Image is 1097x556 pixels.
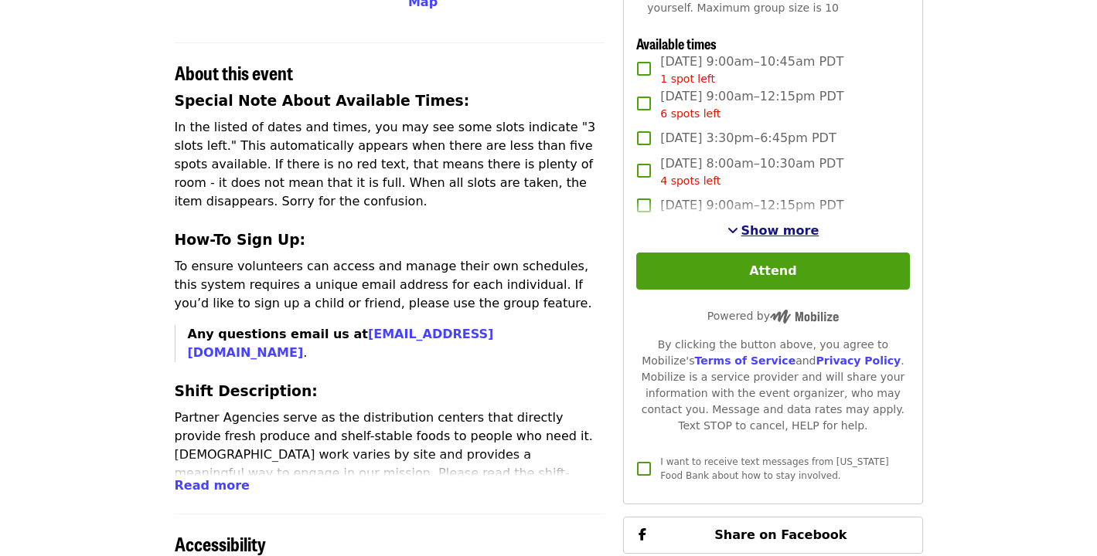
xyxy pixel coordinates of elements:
span: Read more [175,478,250,493]
span: [DATE] 9:00am–10:45am PDT [660,53,843,87]
span: [DATE] 9:00am–12:15pm PDT [660,87,843,122]
span: [DATE] 3:30pm–6:45pm PDT [660,129,836,147]
span: 6 spots left [660,107,721,120]
span: [DATE] 9:00am–12:15pm PDT [660,196,843,215]
button: See more timeslots [727,222,819,240]
span: Powered by [707,310,839,322]
p: Partner Agencies serve as the distribution centers that directly provide fresh produce and shelf-... [175,409,605,520]
span: Show more [741,223,819,238]
span: 1 spot left [660,73,715,85]
div: By clicking the button above, you agree to Mobilize's and . Mobilize is a service provider and wi... [636,337,909,434]
span: About this event [175,59,293,86]
span: Available times [636,33,717,53]
button: Read more [175,476,250,495]
strong: Shift Description: [175,383,318,399]
span: Share on Facebook [714,527,847,542]
a: Privacy Policy [816,354,901,367]
button: Share on Facebook [623,517,922,554]
strong: How-To Sign Up: [175,232,306,248]
strong: Any questions email us at [188,327,494,360]
p: To ensure volunteers can access and manage their own schedules, this system requires a unique ema... [175,257,605,313]
button: Attend [636,253,909,290]
strong: Special Note About Available Times: [175,93,470,109]
p: . [188,325,605,362]
img: Powered by Mobilize [770,310,839,324]
p: In the listed of dates and times, you may see some slots indicate "3 slots left." This automatica... [175,118,605,211]
span: 4 spots left [660,175,721,187]
a: Terms of Service [694,354,795,367]
span: [DATE] 8:00am–10:30am PDT [660,154,843,189]
span: I want to receive text messages from [US_STATE] Food Bank about how to stay involved. [660,456,888,481]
